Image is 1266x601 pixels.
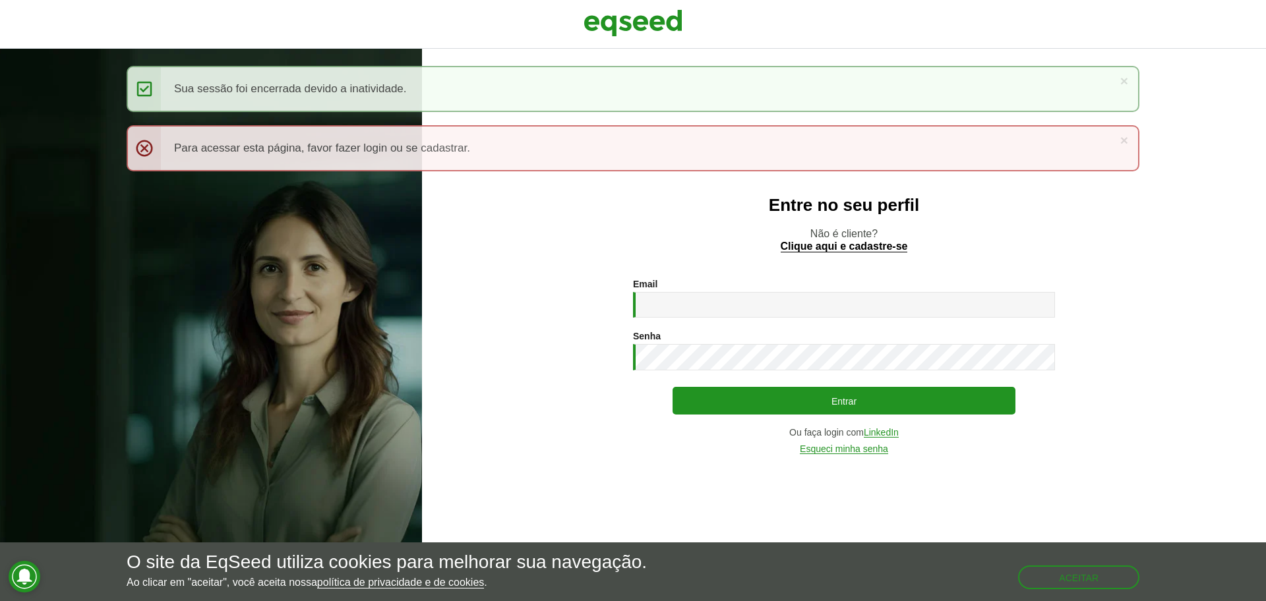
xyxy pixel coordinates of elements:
button: Entrar [673,387,1015,415]
h5: O site da EqSeed utiliza cookies para melhorar sua navegação. [127,552,647,573]
a: × [1120,74,1128,88]
a: política de privacidade e de cookies [317,577,485,588]
label: Email [633,279,657,289]
div: Sua sessão foi encerrada devido a inatividade. [127,66,1139,112]
div: Ou faça login com [633,428,1055,438]
a: Esqueci minha senha [800,444,888,454]
img: EqSeed Logo [584,7,682,40]
div: Para acessar esta página, favor fazer login ou se cadastrar. [127,125,1139,171]
a: LinkedIn [864,428,899,438]
button: Aceitar [1018,565,1139,589]
p: Ao clicar em "aceitar", você aceita nossa . [127,576,647,588]
p: Não é cliente? [448,227,1240,252]
h2: Entre no seu perfil [448,196,1240,215]
a: × [1120,133,1128,147]
label: Senha [633,331,661,341]
a: Clique aqui e cadastre-se [781,241,908,252]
